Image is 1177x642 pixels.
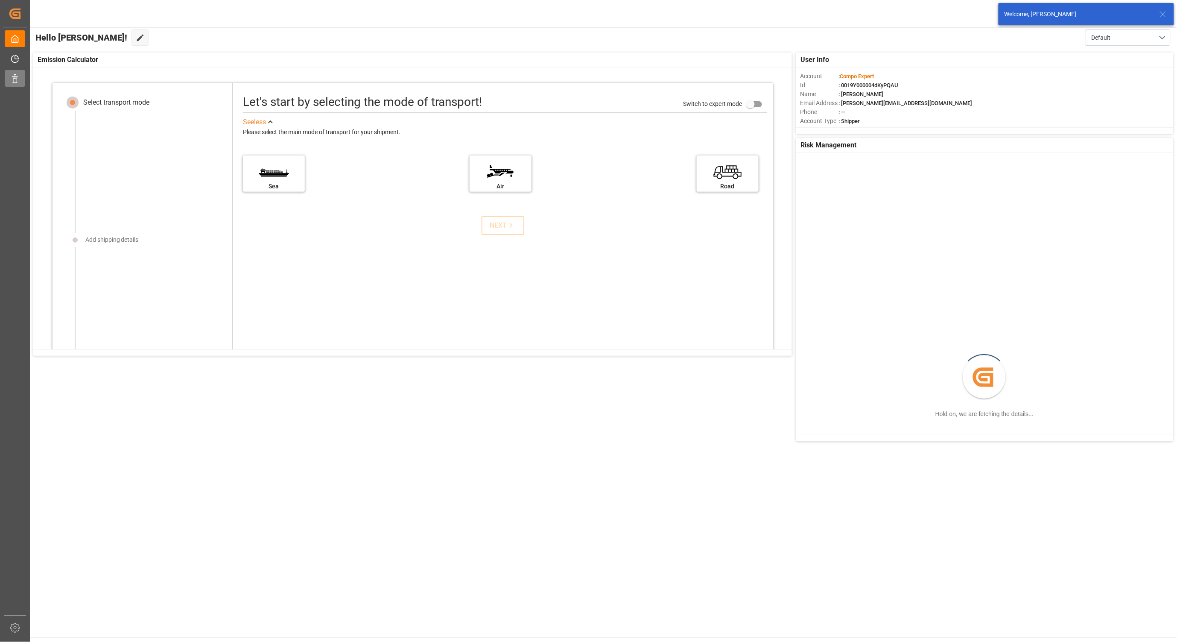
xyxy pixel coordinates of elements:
span: Switch to expert mode [683,100,742,107]
span: Hello [PERSON_NAME]! [35,29,127,46]
span: : [839,73,874,79]
span: Risk Management [800,140,856,150]
div: Air [474,182,527,191]
div: NEXT [490,220,516,231]
div: Select transport mode [83,97,149,108]
div: Welcome, [PERSON_NAME] [1005,10,1151,19]
span: Id [800,81,839,90]
span: : 0019Y000004dKyPQAU [839,82,899,88]
span: Compo Expert [840,73,874,79]
div: Please select the main mode of transport for your shipment. [243,127,767,138]
button: open menu [1085,29,1171,46]
span: Emission Calculator [38,55,98,65]
span: Email Address [800,99,839,108]
span: Default [1092,33,1111,42]
div: Road [701,182,754,191]
div: Add shipping details [85,235,139,244]
div: Hold on, we are fetching the details... [936,410,1034,419]
span: : Shipper [839,118,860,124]
button: NEXT [482,216,524,235]
div: Sea [247,182,301,191]
span: : — [839,109,846,115]
span: Account [800,72,839,81]
span: Name [800,90,839,99]
span: Account Type [800,117,839,126]
span: : [PERSON_NAME][EMAIL_ADDRESS][DOMAIN_NAME] [839,100,973,106]
div: See less [243,117,266,127]
span: Phone [800,108,839,117]
span: User Info [800,55,829,65]
span: : [PERSON_NAME] [839,91,884,97]
div: Let's start by selecting the mode of transport! [243,93,482,111]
